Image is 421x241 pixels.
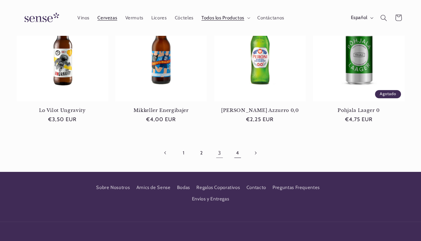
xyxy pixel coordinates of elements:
a: [PERSON_NAME] Azzurro 0,0 [214,107,306,113]
span: Contáctanos [257,15,284,21]
a: Contacto [247,182,266,193]
a: Licores [148,11,171,25]
a: Contáctanos [253,11,288,25]
span: Todos los Productos [201,15,244,21]
a: Página 4 [230,146,245,160]
a: Sobre Nosotros [96,184,130,193]
a: Envíos y Entregas [192,193,229,205]
a: Sense [14,6,67,29]
a: Página 2 [194,146,209,160]
span: Cervezas [97,15,117,21]
span: Cócteles [175,15,194,21]
a: Pagina anterior [158,146,173,160]
a: Pohjala Laager 0 [313,107,405,113]
button: Español [347,11,376,24]
span: Español [351,15,367,22]
a: Página 1 [176,146,191,160]
a: Regalos Coporativos [196,182,240,193]
a: Cócteles [171,11,197,25]
a: Bodas [177,182,190,193]
a: Lo Vilot Ungravity [17,107,108,113]
a: Vinos [73,11,93,25]
summary: Todos los Productos [197,11,253,25]
a: Preguntas Frequentes [273,182,320,193]
span: Vermuts [125,15,143,21]
a: Página 3 [212,146,227,160]
span: Licores [151,15,167,21]
a: Vermuts [121,11,148,25]
nav: Paginación [17,146,405,160]
a: Amics de Sense [136,182,171,193]
summary: Búsqueda [376,10,391,25]
span: Vinos [77,15,89,21]
a: Cervezas [94,11,121,25]
a: Página siguiente [248,146,263,160]
img: Sense [17,9,64,27]
a: Mikkeller Energibajer [115,107,207,113]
